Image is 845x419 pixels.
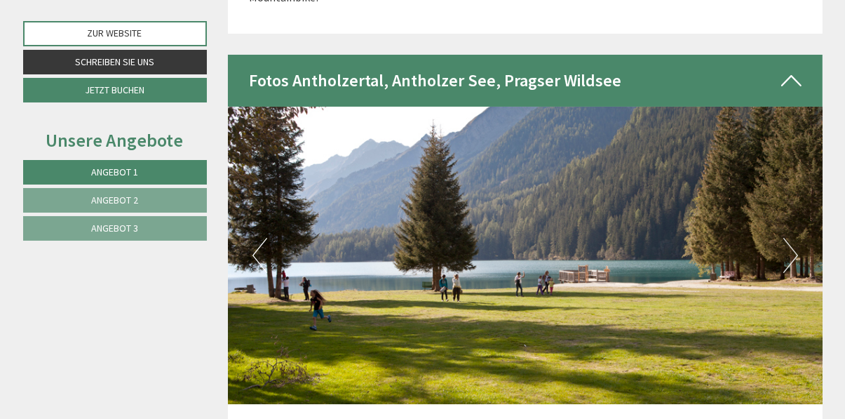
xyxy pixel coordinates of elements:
button: Senden [477,370,553,394]
a: Jetzt buchen [23,78,207,102]
a: Schreiben Sie uns [23,50,207,74]
span: Angebot 2 [91,194,138,206]
small: 09:57 [21,68,216,78]
a: Zur Website [23,21,207,46]
div: [DATE] [251,11,302,34]
button: Previous [252,238,267,273]
div: Unsere Angebote [23,127,207,153]
div: Fotos Antholzertal, Antholzer See, Pragser Wildsee [228,55,823,107]
span: Angebot 3 [91,222,138,234]
span: Angebot 1 [91,166,138,178]
div: Pension App. Bauernhof Brunner [21,41,216,52]
div: Guten Tag, wie können wir Ihnen helfen? [11,38,223,81]
button: Next [783,238,798,273]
